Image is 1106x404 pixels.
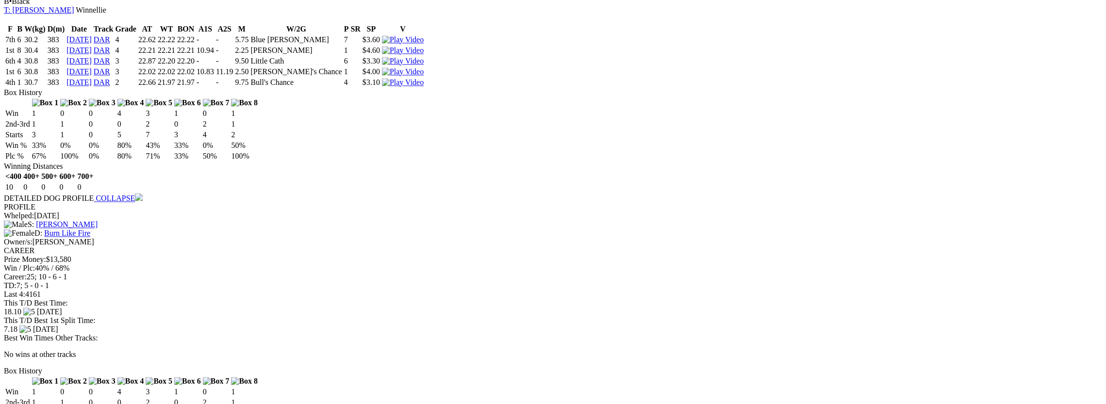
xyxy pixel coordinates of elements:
[4,264,35,272] span: Win / Plc:
[174,109,201,118] td: 1
[138,56,156,66] td: 22.87
[350,24,361,34] th: SR
[382,78,424,87] img: Play Video
[89,98,116,107] img: Box 3
[4,229,34,238] img: Female
[4,255,46,263] span: Prize Money:
[33,325,58,333] span: [DATE]
[177,24,195,34] th: BON
[94,78,110,86] a: DAR
[32,141,59,150] td: 33%
[77,172,94,181] th: 700+
[17,46,23,55] td: 8
[344,56,349,66] td: 6
[5,67,16,77] td: 1st
[157,56,176,66] td: 22.20
[94,46,110,54] a: DAR
[115,67,137,77] td: 3
[23,172,40,181] th: 400+
[117,387,145,397] td: 4
[47,67,66,77] td: 383
[4,290,1102,299] div: 4161
[23,307,35,316] img: 5
[234,35,249,45] td: 5.75
[146,98,172,107] img: Box 5
[24,46,46,55] td: 30.4
[4,334,98,342] span: Best Win Times Other Tracks:
[88,109,116,118] td: 0
[174,377,201,386] img: Box 6
[174,130,201,140] td: 3
[47,35,66,45] td: 383
[17,78,23,87] td: 1
[88,387,116,397] td: 0
[215,56,233,66] td: -
[94,67,110,76] a: DAR
[5,24,16,34] th: F
[157,46,176,55] td: 22.21
[4,299,68,307] span: This T/D Best Time:
[202,130,230,140] td: 4
[41,172,58,181] th: 500+
[4,350,1102,359] p: No wins at other tracks
[4,6,74,14] a: T: [PERSON_NAME]
[174,141,201,150] td: 33%
[231,130,258,140] td: 2
[66,57,92,65] a: [DATE]
[89,377,116,386] img: Box 3
[88,130,116,140] td: 0
[196,67,215,77] td: 10.83
[382,35,424,44] img: Play Video
[382,67,424,76] img: Play Video
[138,35,156,45] td: 22.62
[250,46,342,55] td: [PERSON_NAME]
[382,46,424,54] a: View replay
[231,141,258,150] td: 50%
[344,67,349,77] td: 1
[24,24,46,34] th: W(kg)
[231,98,258,107] img: Box 8
[146,377,172,386] img: Box 5
[202,119,230,129] td: 2
[202,109,230,118] td: 0
[60,141,87,150] td: 0%
[115,56,137,66] td: 3
[66,35,92,44] a: [DATE]
[250,35,342,45] td: Blue [PERSON_NAME]
[177,56,195,66] td: 22.20
[24,78,46,87] td: 30.7
[138,67,156,77] td: 22.02
[177,46,195,55] td: 22.21
[17,35,23,45] td: 6
[138,78,156,87] td: 22.66
[4,193,1102,203] div: DETAILED DOG PROFILE
[60,377,87,386] img: Box 2
[5,387,31,397] td: Win
[4,246,1102,255] div: CAREER
[157,35,176,45] td: 22.22
[4,203,1102,211] div: PROFILE
[59,182,76,192] td: 0
[4,220,28,229] img: Male
[234,24,249,34] th: M
[17,67,23,77] td: 6
[60,98,87,107] img: Box 2
[202,387,230,397] td: 0
[5,172,22,181] th: <400
[115,46,137,55] td: 4
[344,35,349,45] td: 7
[24,35,46,45] td: 30.2
[196,35,215,45] td: -
[88,119,116,129] td: 0
[174,119,201,129] td: 0
[47,46,66,55] td: 383
[47,24,66,34] th: D(m)
[24,67,46,77] td: 30.8
[138,46,156,55] td: 22.21
[362,35,380,45] td: $3.60
[4,211,34,220] span: Whelped:
[4,273,27,281] span: Career:
[157,78,176,87] td: 21.97
[117,109,145,118] td: 4
[60,151,87,161] td: 100%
